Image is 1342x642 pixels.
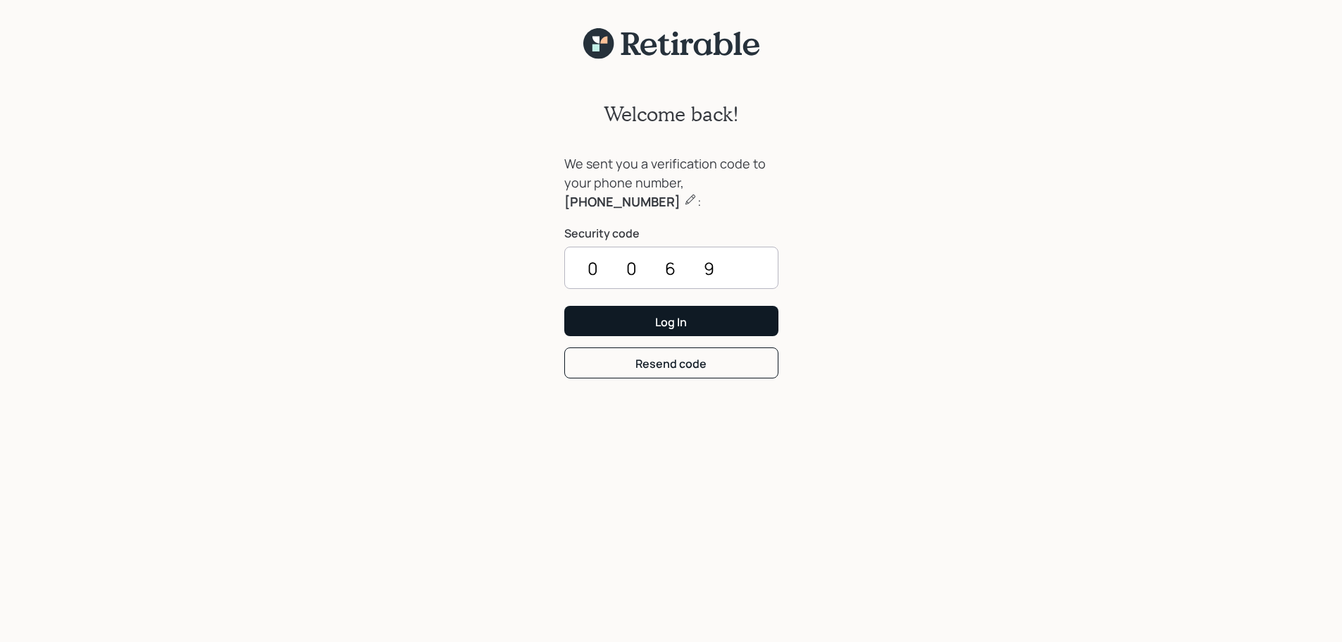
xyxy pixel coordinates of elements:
[604,102,739,126] h2: Welcome back!
[635,356,707,371] div: Resend code
[564,154,778,211] div: We sent you a verification code to your phone number, :
[564,226,778,241] label: Security code
[655,314,687,330] div: Log In
[564,247,778,289] input: ••••
[564,347,778,378] button: Resend code
[564,193,681,210] b: [PHONE_NUMBER]
[564,306,778,336] button: Log In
